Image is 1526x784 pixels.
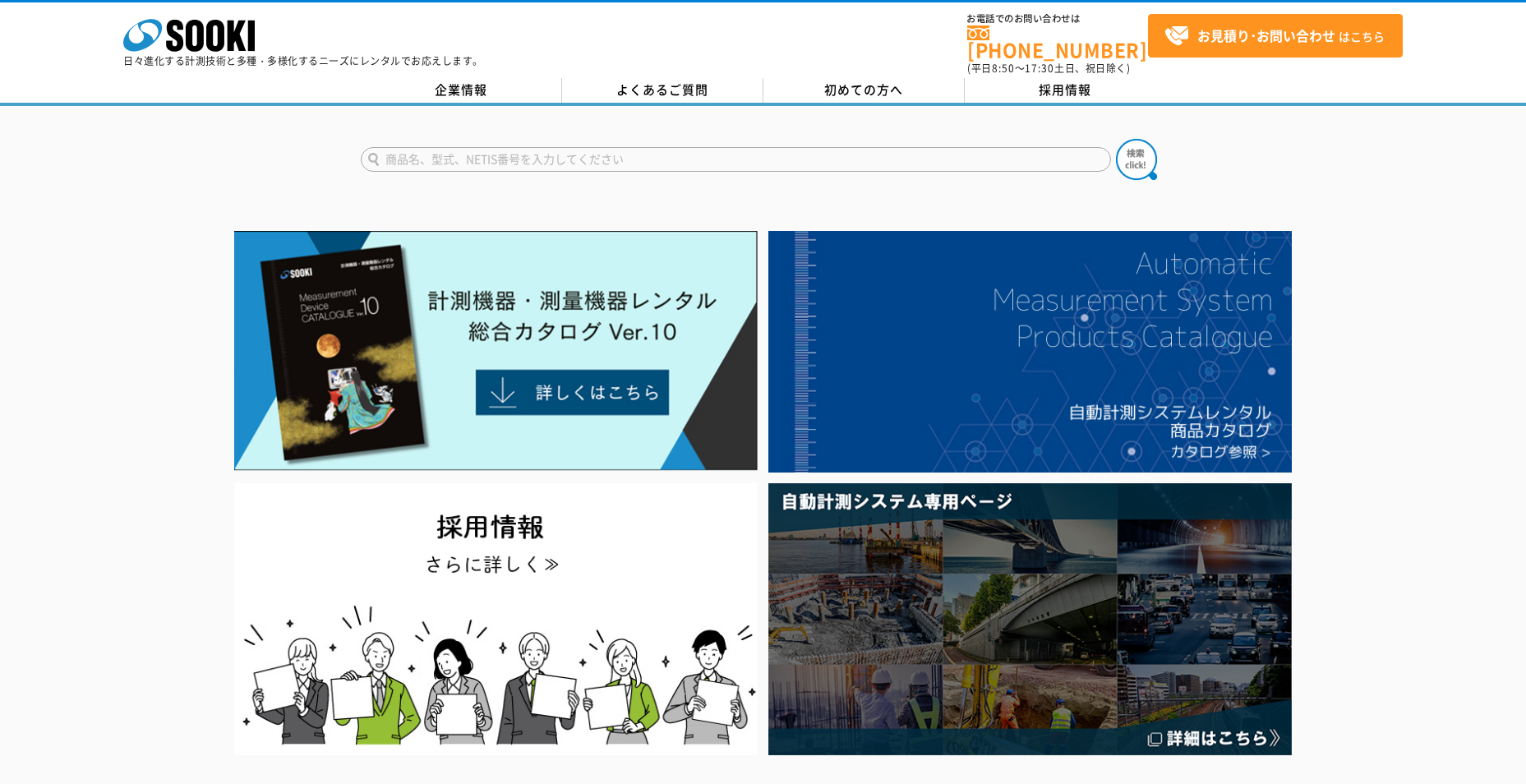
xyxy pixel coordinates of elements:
img: Catalog Ver10 [234,231,758,471]
a: お見積り･お問い合わせはこちら [1148,14,1403,58]
span: 初めての方へ [824,81,903,99]
a: 企業情報 [361,78,562,103]
a: よくあるご質問 [562,78,763,103]
span: お電話でのお問い合わせは [967,14,1148,24]
span: 17:30 [1025,61,1054,76]
span: (平日 ～ 土日、祝日除く) [967,61,1130,76]
a: 採用情報 [965,78,1166,103]
a: 初めての方へ [763,78,965,103]
strong: お見積り･お問い合わせ [1197,25,1335,45]
img: btn_search.png [1116,139,1157,180]
a: [PHONE_NUMBER] [967,25,1148,59]
span: 8:50 [992,61,1015,76]
img: SOOKI recruit [234,483,758,755]
img: 自動計測システム専用ページ [768,483,1292,755]
span: はこちら [1164,24,1385,48]
img: 自動計測システムカタログ [768,231,1292,473]
input: 商品名、型式、NETIS番号を入力してください [361,147,1111,172]
p: 日々進化する計測技術と多種・多様化するニーズにレンタルでお応えします。 [123,56,483,66]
